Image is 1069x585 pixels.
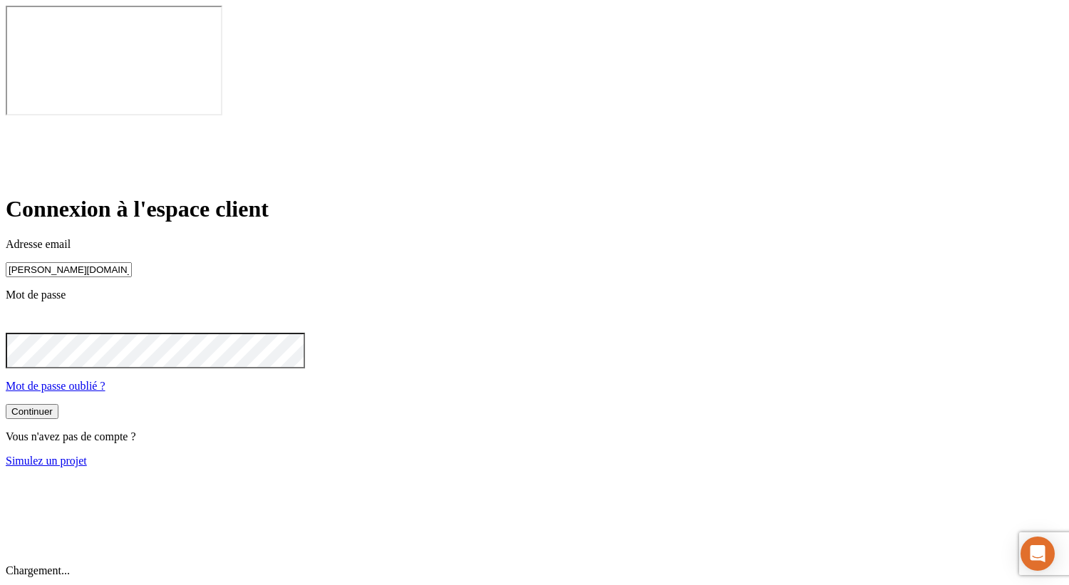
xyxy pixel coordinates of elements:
p: Adresse email [6,238,1063,251]
h1: Connexion à l'espace client [6,196,1063,222]
a: Mot de passe oublié ? [6,380,105,392]
div: Open Intercom Messenger [1021,537,1055,571]
p: Chargement... [6,564,1063,577]
button: Continuer [6,404,58,419]
a: Simulez un projet [6,455,87,467]
p: Mot de passe [6,289,1063,301]
p: Vous n'avez pas de compte ? [6,430,1063,443]
div: Continuer [11,406,53,417]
